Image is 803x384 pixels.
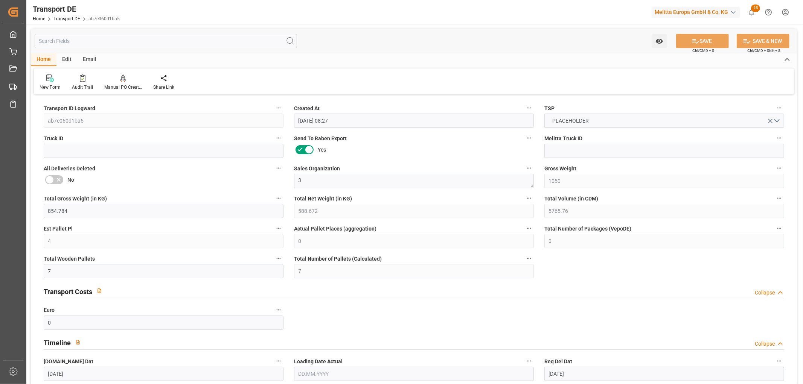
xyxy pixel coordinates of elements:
[294,174,534,188] textarea: 3
[774,133,784,143] button: Melitta Truck ID
[549,117,593,125] span: PLACEHOLDER
[44,135,63,143] span: Truck ID
[40,84,61,91] div: New Form
[755,289,775,297] div: Collapse
[274,133,283,143] button: Truck ID
[692,48,714,53] span: Ctrl/CMD + S
[544,135,582,143] span: Melitta Truck ID
[524,193,534,203] button: Total Net Weight (in KG)
[294,225,376,233] span: Actual Pallet Places (aggregation)
[294,367,534,381] input: DD.MM.YYYY
[524,223,534,233] button: Actual Pallet Places (aggregation)
[524,163,534,173] button: Sales Organization
[44,255,95,263] span: Total Wooden Pallets
[544,367,784,381] input: DD.MM.YYYY
[71,335,85,349] button: View description
[35,34,297,48] input: Search Fields
[544,358,572,366] span: Req Del Dat
[524,253,534,263] button: Total Number of Pallets (Calculated)
[743,4,760,21] button: show 25 new notifications
[544,195,598,203] span: Total Volume (in CDM)
[44,287,92,297] h2: Transport Costs
[544,225,631,233] span: Total Number of Packages (VepoDE)
[44,105,95,112] span: Transport ID Logward
[652,5,743,19] button: Melitta Europa GmbH & Co. KG
[524,356,534,366] button: Loading Date Actual
[44,358,93,366] span: [DOMAIN_NAME] Dat
[53,16,80,21] a: Transport DE
[274,305,283,315] button: Euro
[274,193,283,203] button: Total Gross Weight (in KG)
[33,3,120,15] div: Transport DE
[755,340,775,348] div: Collapse
[751,5,760,12] span: 25
[56,53,77,66] div: Edit
[294,114,534,128] input: DD.MM.YYYY HH:MM
[44,367,283,381] input: DD.MM.YYYY
[760,4,777,21] button: Help Center
[737,34,789,48] button: SAVE & NEW
[544,114,784,128] button: open menu
[274,223,283,233] button: Est Pallet Pl
[274,356,283,366] button: [DOMAIN_NAME] Dat
[67,176,74,184] span: No
[747,48,780,53] span: Ctrl/CMD + Shift + S
[524,103,534,113] button: Created At
[77,53,102,66] div: Email
[294,255,382,263] span: Total Number of Pallets (Calculated)
[774,223,784,233] button: Total Number of Packages (VepoDE)
[44,225,73,233] span: Est Pallet Pl
[774,193,784,203] button: Total Volume (in CDM)
[294,195,352,203] span: Total Net Weight (in KG)
[294,358,343,366] span: Loading Date Actual
[44,306,55,314] span: Euro
[44,165,95,173] span: All Deliveries Deleted
[774,103,784,113] button: TSP
[92,284,107,298] button: View description
[544,105,555,112] span: TSP
[274,163,283,173] button: All Deliveries Deleted
[31,53,56,66] div: Home
[33,16,45,21] a: Home
[294,105,320,112] span: Created At
[544,165,576,173] span: Gross Weight
[72,84,93,91] div: Audit Trail
[104,84,142,91] div: Manual PO Creation
[774,163,784,173] button: Gross Weight
[44,338,71,348] h2: Timeline
[294,135,347,143] span: Send To Raben Export
[652,7,740,18] div: Melitta Europa GmbH & Co. KG
[318,146,326,154] span: Yes
[44,195,107,203] span: Total Gross Weight (in KG)
[652,34,667,48] button: open menu
[153,84,174,91] div: Share Link
[524,133,534,143] button: Send To Raben Export
[676,34,729,48] button: SAVE
[294,165,340,173] span: Sales Organization
[274,253,283,263] button: Total Wooden Pallets
[274,103,283,113] button: Transport ID Logward
[774,356,784,366] button: Req Del Dat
